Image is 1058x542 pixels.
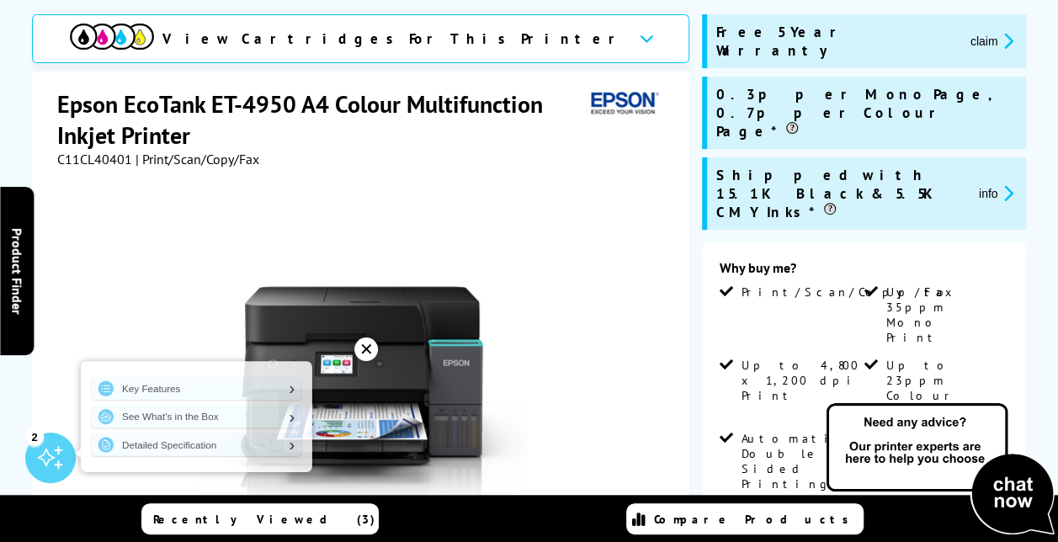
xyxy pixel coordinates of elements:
span: Shipped with 15.1K Black & 5.5K CMY Inks* [715,166,965,221]
span: Automatic Double Sided Printing [741,431,861,492]
a: Detailed Specification [101,437,354,464]
div: Why buy me? [719,259,1009,284]
span: | Print/Scan/Copy/Fax [136,151,259,167]
button: promo-description [965,31,1018,50]
h1: Epson EcoTank ET-4950 A4 Colour Multifunction Inkjet Printer [57,88,585,151]
a: Key Features [101,369,354,396]
span: View Cartridges For This Printer [162,29,625,48]
span: 0.3p per Mono Page, 0.7p per Colour Page* [715,85,1018,141]
div: 2 [25,427,44,445]
a: Compare Products [626,503,864,534]
img: Epson EcoTank ET-4950 [198,201,528,531]
img: cmyk-icon.svg [70,24,154,50]
img: Epson [584,88,662,120]
img: Open Live Chat window [822,401,1058,539]
span: Up to 23ppm Colour Print [886,358,1007,418]
span: C11CL40401 [57,151,132,167]
span: Print/Scan/Copy/Fax [741,284,957,300]
a: See What's in the Box [101,403,354,430]
span: Product Finder [8,228,25,315]
span: Compare Products [654,512,858,527]
div: ✕ [354,337,378,361]
a: Recently Viewed (3) [141,503,379,534]
span: Free 5 Year Warranty [715,23,956,60]
span: Recently Viewed (3) [153,512,375,527]
span: Up to 35ppm Mono Print [886,284,1007,345]
span: Up to 4,800 x 1,200 dpi Print [741,358,861,403]
button: promo-description [974,183,1018,203]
